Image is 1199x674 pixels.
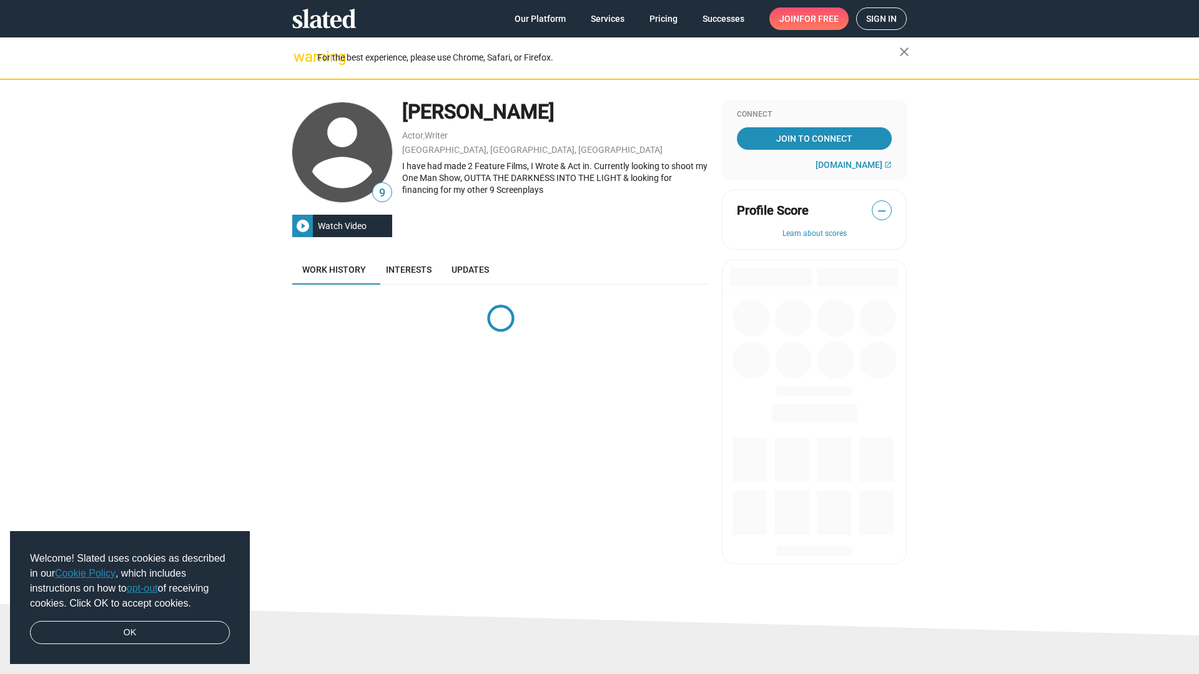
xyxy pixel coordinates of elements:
[127,583,158,593] a: opt-out
[373,185,392,202] span: 9
[386,265,432,275] span: Interests
[703,7,744,30] span: Successes
[302,265,366,275] span: Work history
[799,7,839,30] span: for free
[294,49,308,64] mat-icon: warning
[866,8,897,29] span: Sign in
[856,7,907,30] a: Sign in
[402,130,423,140] a: Actor
[872,203,891,219] span: —
[423,133,425,140] span: ,
[737,229,892,239] button: Learn about scores
[693,7,754,30] a: Successes
[897,44,912,59] mat-icon: close
[10,531,250,665] div: cookieconsent
[425,130,448,140] a: Writer
[779,7,839,30] span: Join
[402,99,709,125] div: [PERSON_NAME]
[639,7,688,30] a: Pricing
[376,255,442,285] a: Interests
[737,127,892,150] a: Join To Connect
[515,7,566,30] span: Our Platform
[581,7,634,30] a: Services
[739,127,889,150] span: Join To Connect
[737,110,892,120] div: Connect
[505,7,576,30] a: Our Platform
[30,621,230,645] a: dismiss cookie message
[591,7,624,30] span: Services
[769,7,849,30] a: Joinfor free
[317,49,899,66] div: For the best experience, please use Chrome, Safari, or Firefox.
[737,202,809,219] span: Profile Score
[313,215,372,237] div: Watch Video
[30,551,230,611] span: Welcome! Slated uses cookies as described in our , which includes instructions on how to of recei...
[816,160,882,170] span: [DOMAIN_NAME]
[292,215,392,237] button: Watch Video
[402,145,663,155] a: [GEOGRAPHIC_DATA], [GEOGRAPHIC_DATA], [GEOGRAPHIC_DATA]
[442,255,499,285] a: Updates
[451,265,489,275] span: Updates
[295,218,310,233] mat-icon: play_circle_filled
[649,7,678,30] span: Pricing
[292,255,376,285] a: Work history
[816,160,892,170] a: [DOMAIN_NAME]
[884,161,892,168] mat-icon: open_in_new
[402,160,709,195] div: I have had made 2 Feature Films, I Wrote & Act in. Currently looking to shoot my One Man Show, OU...
[55,568,116,579] a: Cookie Policy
